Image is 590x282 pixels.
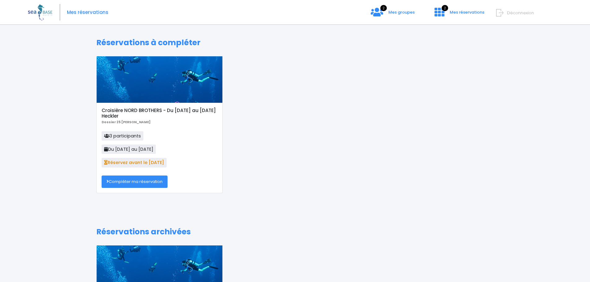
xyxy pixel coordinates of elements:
span: 2 [380,5,387,11]
span: 2 [442,5,448,11]
span: Mes groupes [388,9,415,15]
b: Dossier 25 [PERSON_NAME] [102,120,151,124]
span: Mes réservations [450,9,484,15]
h5: Croisière NORD BROTHERS - Du [DATE] au [DATE] Heckler [102,108,217,119]
a: 2 Mes réservations [430,11,488,17]
span: Réservez avant le [DATE] [102,158,167,167]
h1: Réservations archivées [96,227,494,236]
span: Du [DATE] au [DATE] [102,145,156,154]
a: Compléter ma réservation [102,176,168,188]
span: 3 participants [102,131,143,141]
h1: Réservations à compléter [96,38,494,47]
span: Déconnexion [507,10,534,16]
a: 2 Mes groupes [366,11,420,17]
